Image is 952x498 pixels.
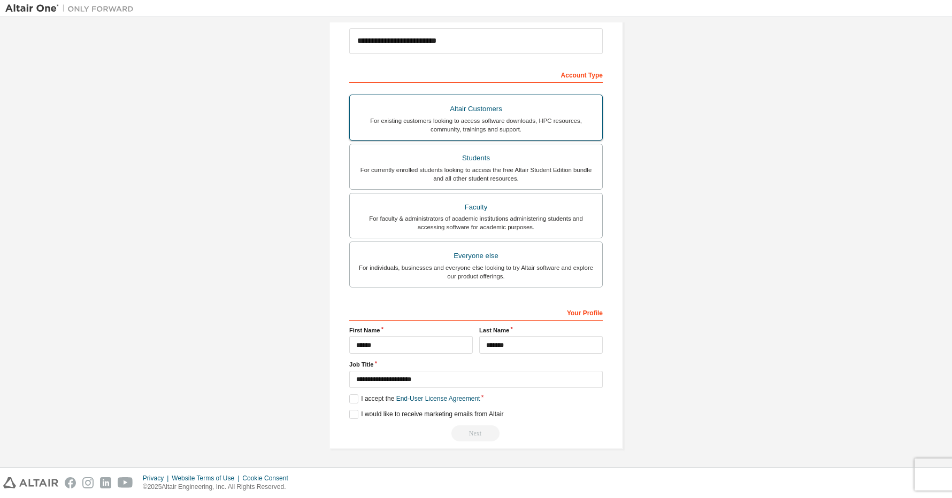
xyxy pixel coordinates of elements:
label: I accept the [349,394,480,403]
div: Account Type [349,66,603,83]
a: End-User License Agreement [396,395,480,402]
img: linkedin.svg [100,477,111,488]
div: Faculty [356,200,596,215]
img: instagram.svg [82,477,94,488]
div: For faculty & administrators of academic institutions administering students and accessing softwa... [356,214,596,231]
p: © 2025 Altair Engineering, Inc. All Rights Reserved. [143,483,295,492]
div: For currently enrolled students looking to access the free Altair Student Edition bundle and all ... [356,166,596,183]
label: First Name [349,326,473,334]
div: Students [356,151,596,166]
div: Everyone else [356,248,596,263]
div: Website Terms of Use [172,474,242,483]
label: Job Title [349,360,603,369]
img: facebook.svg [65,477,76,488]
img: Altair One [5,3,139,14]
label: Last Name [479,326,603,334]
div: For existing customers looking to access software downloads, HPC resources, community, trainings ... [356,116,596,134]
label: I would like to receive marketing emails from Altair [349,410,503,419]
div: Privacy [143,474,172,483]
div: Select your account type to continue [349,425,603,441]
img: altair_logo.svg [3,477,58,488]
div: Your Profile [349,304,603,321]
img: youtube.svg [118,477,133,488]
div: Cookie Consent [242,474,294,483]
div: Altair Customers [356,102,596,116]
div: For individuals, businesses and everyone else looking to try Altair software and explore our prod... [356,263,596,281]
